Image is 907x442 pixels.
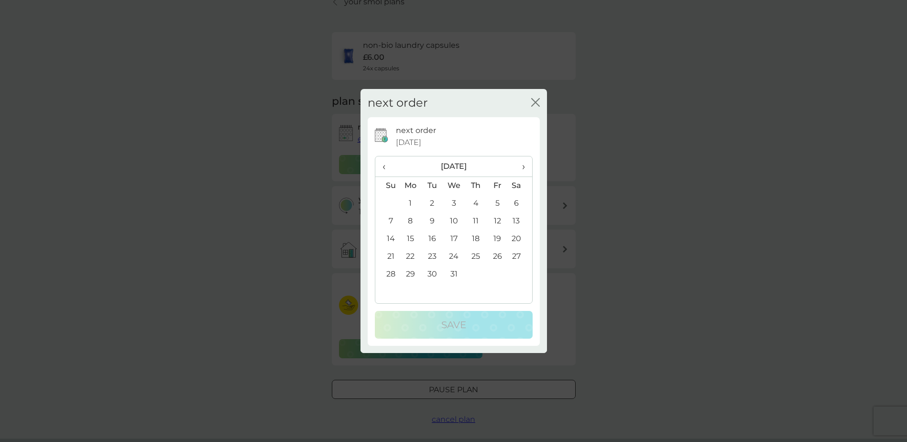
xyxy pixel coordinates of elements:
td: 1 [400,195,422,212]
td: 8 [400,212,422,230]
td: 9 [421,212,443,230]
th: Sa [508,177,532,195]
td: 13 [508,212,532,230]
span: ‹ [382,156,393,177]
td: 6 [508,195,532,212]
button: Save [375,311,533,339]
td: 10 [443,212,465,230]
td: 21 [375,248,400,265]
th: [DATE] [400,156,508,177]
td: 29 [400,265,422,283]
th: Mo [400,177,422,195]
td: 28 [375,265,400,283]
td: 3 [443,195,465,212]
td: 12 [487,212,508,230]
td: 23 [421,248,443,265]
p: next order [396,124,436,137]
p: Save [441,317,466,332]
td: 4 [465,195,486,212]
td: 18 [465,230,486,248]
td: 31 [443,265,465,283]
td: 14 [375,230,400,248]
td: 5 [487,195,508,212]
button: close [531,98,540,108]
td: 24 [443,248,465,265]
th: Fr [487,177,508,195]
td: 27 [508,248,532,265]
td: 30 [421,265,443,283]
td: 20 [508,230,532,248]
td: 17 [443,230,465,248]
td: 11 [465,212,486,230]
span: › [515,156,525,177]
td: 15 [400,230,422,248]
td: 2 [421,195,443,212]
th: We [443,177,465,195]
td: 25 [465,248,486,265]
span: [DATE] [396,136,421,149]
td: 26 [487,248,508,265]
th: Th [465,177,486,195]
td: 7 [375,212,400,230]
th: Tu [421,177,443,195]
td: 16 [421,230,443,248]
td: 19 [487,230,508,248]
th: Su [375,177,400,195]
h2: next order [368,96,428,110]
td: 22 [400,248,422,265]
